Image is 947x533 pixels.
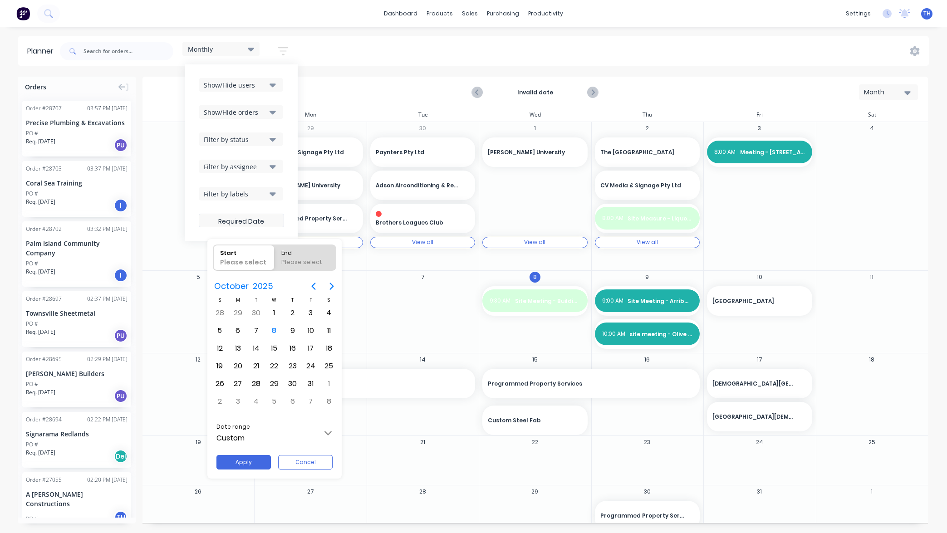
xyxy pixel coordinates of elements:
[250,342,263,355] div: Tuesday, October 14, 2025
[213,395,226,408] div: Sunday, November 2, 2025
[268,359,281,373] div: Wednesday, October 22, 2025
[304,359,318,373] div: Friday, October 24, 2025
[322,395,336,408] div: Saturday, November 8, 2025
[213,377,226,391] div: Sunday, October 26, 2025
[323,277,341,295] button: Next page
[213,306,226,320] div: Sunday, September 28, 2025
[322,324,336,337] div: Saturday, October 11, 2025
[304,342,318,355] div: Friday, October 17, 2025
[250,377,263,391] div: Tuesday, October 28, 2025
[231,324,245,337] div: Monday, October 6, 2025
[209,421,340,446] input: Date range
[286,395,299,408] div: Thursday, November 6, 2025
[268,377,281,391] div: Wednesday, October 29, 2025
[322,359,336,373] div: Saturday, October 25, 2025
[268,342,281,355] div: Wednesday, October 15, 2025
[247,296,265,304] div: T
[212,278,250,294] span: October
[286,359,299,373] div: Thursday, October 23, 2025
[304,306,318,320] div: Friday, October 3, 2025
[250,359,263,373] div: Tuesday, October 21, 2025
[231,377,245,391] div: Monday, October 27, 2025
[304,377,318,391] div: Friday, October 31, 2025
[268,306,281,320] div: Wednesday, October 1, 2025
[231,342,245,355] div: Monday, October 13, 2025
[268,395,281,408] div: Wednesday, November 5, 2025
[286,324,299,337] div: Thursday, October 9, 2025
[278,455,333,469] button: Cancel
[278,245,333,258] div: End
[322,377,336,391] div: Saturday, November 1, 2025
[250,278,275,294] span: 2025
[286,342,299,355] div: Thursday, October 16, 2025
[216,455,271,469] button: Apply
[229,296,247,304] div: M
[278,258,333,270] div: Please select
[216,245,272,258] div: Start
[213,342,226,355] div: Sunday, October 12, 2025
[208,278,279,294] button: October2025
[250,395,263,408] div: Tuesday, November 4, 2025
[216,258,272,270] div: Please select
[304,277,323,295] button: Previous page
[322,342,336,355] div: Saturday, October 18, 2025
[286,306,299,320] div: Thursday, October 2, 2025
[250,324,263,337] div: Tuesday, October 7, 2025
[302,296,320,304] div: F
[231,359,245,373] div: Monday, October 20, 2025
[211,296,229,304] div: S
[231,306,245,320] div: Monday, September 29, 2025
[213,359,226,373] div: Sunday, October 19, 2025
[213,324,226,337] div: Sunday, October 5, 2025
[320,296,338,304] div: S
[250,306,263,320] div: Tuesday, September 30, 2025
[284,296,302,304] div: T
[265,296,284,304] div: W
[286,377,299,391] div: Thursday, October 30, 2025
[304,395,318,408] div: Friday, November 7, 2025
[304,324,318,337] div: Friday, October 10, 2025
[268,324,281,337] div: Today, Wednesday, October 8, 2025
[231,395,245,408] div: Monday, November 3, 2025
[322,306,336,320] div: Saturday, October 4, 2025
